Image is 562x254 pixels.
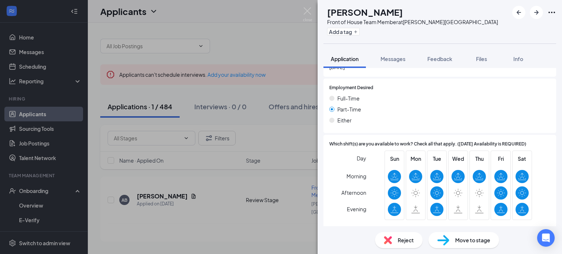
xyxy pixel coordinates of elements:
div: Open Intercom Messenger [537,229,555,247]
span: Feedback [427,56,452,62]
button: ArrowLeftNew [512,6,525,19]
span: Files [476,56,487,62]
span: Full-Time [337,94,360,102]
div: Front of House Team Member at [PERSON_NAME][GEOGRAPHIC_DATA] [327,18,498,26]
h1: [PERSON_NAME] [327,6,403,18]
span: Day [357,154,366,162]
button: PlusAdd a tag [327,28,360,35]
span: Move to stage [455,236,490,244]
span: Application [331,56,359,62]
span: Thu [473,155,486,163]
svg: ArrowLeftNew [514,8,523,17]
span: Afternoon [341,186,366,199]
svg: Plus [353,30,358,34]
svg: Ellipses [547,8,556,17]
span: Part-Time [337,105,361,113]
span: Reject [398,236,414,244]
span: Which shift(s) are you available to work? Check all that apply. ([DATE] Availability is REQUIRED) [329,141,526,148]
span: Tue [430,155,443,163]
span: Sat [516,155,529,163]
span: Either [337,116,352,124]
span: Fri [494,155,507,163]
span: Wed [452,155,465,163]
span: Employment Desired [329,84,373,91]
button: ArrowRight [530,6,543,19]
span: Messages [381,56,405,62]
span: Sun [388,155,401,163]
svg: ArrowRight [532,8,541,17]
span: Info [513,56,523,62]
span: Evening [347,202,366,216]
span: Morning [346,170,366,183]
span: Mon [409,155,422,163]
